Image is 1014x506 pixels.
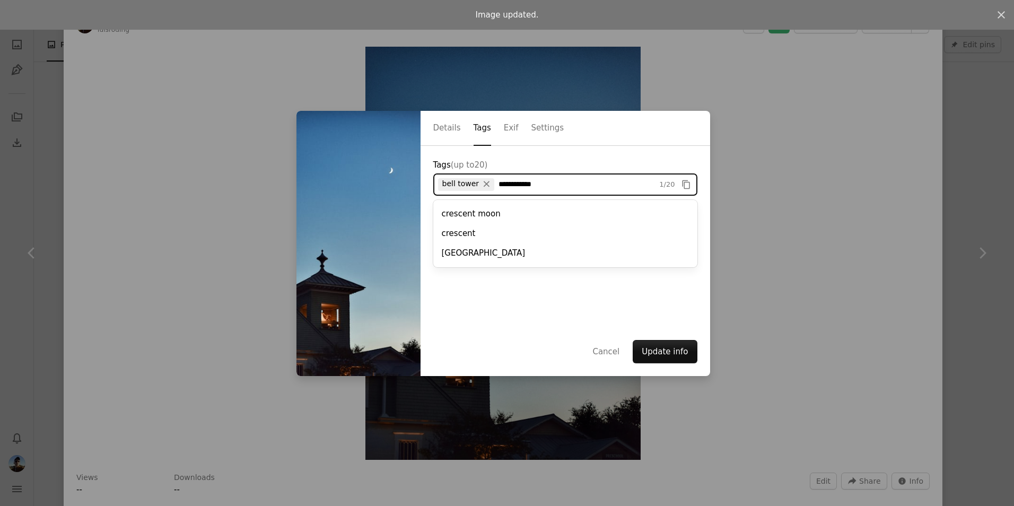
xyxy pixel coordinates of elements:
button: Details [433,111,461,146]
div: crescent moon [433,204,697,224]
button: Update info [633,340,697,363]
button: Cancel [583,340,628,363]
span: (up to 20 ) [451,160,488,170]
img: photo-1759025324989-244c6e9ba201 [296,111,421,376]
span: bell tower [438,178,494,191]
button: Tags [474,111,491,146]
button: Exif [504,111,519,146]
p: Image updated. [476,8,539,21]
button: × [479,178,494,190]
div: [GEOGRAPHIC_DATA] [433,243,697,263]
div: crescent [433,224,697,243]
button: Settings [531,111,564,146]
label: Tags [433,160,488,170]
button: Copy to clipboard [677,176,695,194]
span: 1/20 [659,179,675,190]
